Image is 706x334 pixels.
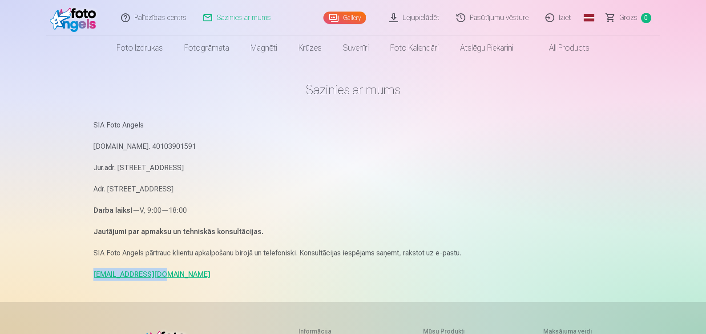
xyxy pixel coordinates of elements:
strong: Darba laiks [93,206,130,215]
span: Grozs [619,12,637,23]
p: [DOMAIN_NAME]. 40103901591 [93,140,613,153]
p: Jur.adr. [STREET_ADDRESS] [93,162,613,174]
strong: Jautājumi par apmaksu un tehniskās konsultācijas. [93,227,263,236]
p: I—V, 9:00—18:00 [93,204,613,217]
h1: Sazinies ar mums [93,82,613,98]
a: Krūzes [288,36,332,60]
a: Foto izdrukas [106,36,173,60]
a: Gallery [323,12,366,24]
span: 0 [641,13,651,23]
a: [EMAIL_ADDRESS][DOMAIN_NAME] [93,270,210,278]
p: Adr. [STREET_ADDRESS] [93,183,613,195]
a: All products [524,36,600,60]
a: Foto kalendāri [379,36,449,60]
p: SIA Foto Angels pārtrauc klientu apkalpošanu birojā un telefoniski. Konsultācijas iespējams saņem... [93,247,613,259]
img: /fa1 [50,4,101,32]
a: Suvenīri [332,36,379,60]
a: Fotogrāmata [173,36,240,60]
a: Magnēti [240,36,288,60]
p: SIA Foto Angels [93,119,613,131]
a: Atslēgu piekariņi [449,36,524,60]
